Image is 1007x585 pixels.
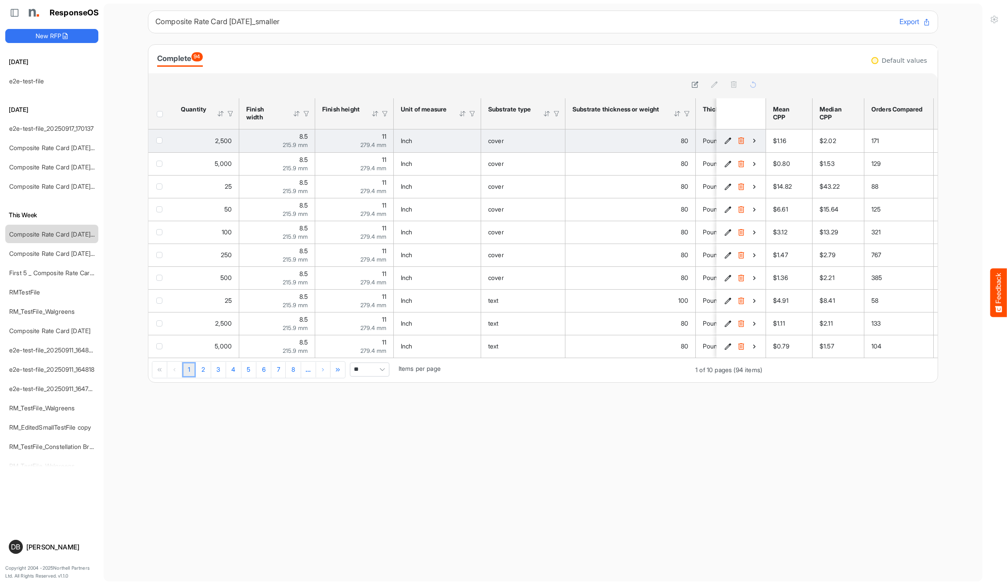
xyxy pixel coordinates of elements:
button: View [750,251,759,259]
button: Delete [737,205,745,214]
td: 7d9be736-9d08-402c-9f15-c6bfafc3df11 is template cell Column Header [716,129,767,152]
span: Pound Mass [703,251,738,258]
td: 5000 is template cell Column Header httpsnorthellcomontologiesmapping-rulesorderhasquantity [174,152,239,175]
span: $15.64 [820,205,838,213]
button: Delete [737,159,745,168]
td: 88 is template cell Column Header orders-compared [864,175,934,198]
span: Pound Mass [703,160,738,167]
td: $15.64 is template cell Column Header median-cpp [813,198,864,221]
button: View [750,182,759,191]
button: Delete [737,319,745,328]
span: 279.4 mm [360,165,386,172]
span: 215.9 mm [283,279,308,286]
span: 215.9 mm [283,233,308,240]
button: Delete [737,182,745,191]
button: Edit [723,228,732,237]
td: 8.5 is template cell Column Header httpsnorthellcomontologiesmapping-rulesmeasurementhasfinishsiz... [239,312,315,335]
a: e2e-test-file_20250911_164738 [9,385,96,392]
td: 509360d1-3478-4a60-845c-f6e1a0f82f7b is template cell Column Header [716,266,767,289]
div: Filter Icon [553,110,561,118]
a: Page 8 of 10 Pages [286,362,301,378]
button: Edit [723,319,732,328]
span: 11 [382,133,386,140]
td: 8.5 is template cell Column Header httpsnorthellcomontologiesmapping-rulesmeasurementhasfinishsiz... [239,335,315,358]
div: Unit of measure [401,105,447,113]
td: $4.91 is template cell Column Header mean-cpp [766,289,813,312]
button: Edit [723,342,732,351]
h6: [DATE] [5,105,98,115]
span: Inch [401,137,413,144]
span: 100 [222,228,232,236]
td: 8e5e5673-7402-4471-81ce-bc44a7ee7f4a is template cell Column Header [716,152,767,175]
a: Go to next pager [301,362,316,378]
td: 8.5 is template cell Column Header httpsnorthellcomontologiesmapping-rulesmeasurementhasfinishsiz... [239,244,315,266]
td: Inch is template cell Column Header httpsnorthellcomontologiesmapping-rulesmeasurementhasunitofme... [394,335,481,358]
span: 321 [871,228,881,236]
span: 500 [220,274,232,281]
a: Page 5 of 10 Pages [241,362,256,378]
td: checkbox [148,266,174,289]
td: 8.5 is template cell Column Header httpsnorthellcomontologiesmapping-rulesmeasurementhasfinishsiz... [239,289,315,312]
a: RMTestFile [9,288,40,296]
span: 215.9 mm [283,165,308,172]
td: 767 is template cell Column Header orders-compared [864,244,934,266]
td: Inch is template cell Column Header httpsnorthellcomontologiesmapping-rulesmeasurementhasunitofme... [394,221,481,244]
span: Pound Mass [703,183,738,190]
span: 11 [382,224,386,232]
td: 104 is template cell Column Header orders-compared [864,335,934,358]
span: 279.4 mm [360,141,386,148]
td: checkbox [148,152,174,175]
a: Page 3 of 10 Pages [211,362,226,378]
button: Delete [737,228,745,237]
td: 80 is template cell Column Header httpsnorthellcomontologiesmapping-rulesmaterialhasmaterialthick... [565,152,696,175]
td: 8.5 is template cell Column Header httpsnorthellcomontologiesmapping-rulesmeasurementhasfinishsiz... [239,221,315,244]
button: View [750,228,759,237]
a: Page 1 of 10 Pages [182,362,196,378]
td: checkbox [148,335,174,358]
span: 11 [382,293,386,300]
td: 58 is template cell Column Header orders-compared [864,289,934,312]
td: cover is template cell Column Header httpsnorthellcomontologiesmapping-rulesmaterialhassubstratem... [481,221,565,244]
td: 80 is template cell Column Header httpsnorthellcomontologiesmapping-rulesmaterialhasmaterialthick... [565,244,696,266]
td: b1c1c03e-2c9d-4b14-a4dd-55f3e13b4d2e is template cell Column Header [716,198,767,221]
span: cover [488,183,504,190]
h6: Composite Rate Card [DATE]_smaller [155,18,892,25]
div: Finish width [246,105,281,121]
td: 11 is template cell Column Header httpsnorthellcomontologiesmapping-rulesmeasurementhasfinishsize... [315,289,394,312]
span: 129 [871,160,881,167]
span: Pound Mass [703,274,738,281]
span: Pound Mass [703,137,738,144]
button: View [750,342,759,351]
div: Default values [882,57,927,64]
span: $1.53 [820,160,834,167]
button: Feedback [990,268,1007,317]
td: checkbox [148,175,174,198]
button: Delete [737,296,745,305]
span: cover [488,137,504,144]
td: $1.36 is template cell Column Header mean-cpp [766,266,813,289]
td: 8.5 is template cell Column Header httpsnorthellcomontologiesmapping-rulesmeasurementhasfinishsiz... [239,266,315,289]
td: checkbox [148,312,174,335]
span: 11 [382,201,386,209]
span: 125 [871,205,881,213]
span: cover [488,228,504,236]
td: cover is template cell Column Header httpsnorthellcomontologiesmapping-rulesmaterialhassubstratem... [481,152,565,175]
td: 2500 is template cell Column Header httpsnorthellcomontologiesmapping-rulesorderhasquantity [174,312,239,335]
div: Mean CPP [773,105,802,121]
span: 8.5 [299,179,308,186]
a: e2e-test-file_20250911_164818 [9,366,95,373]
td: Pound Mass is template cell Column Header httpsnorthellcomontologiesmapping-rulesmaterialhasmater... [696,129,810,152]
td: Inch is template cell Column Header httpsnorthellcomontologiesmapping-rulesmeasurementhasunitofme... [394,312,481,335]
span: 5,000 [215,160,232,167]
td: 25 is template cell Column Header httpsnorthellcomontologiesmapping-rulesorderhasquantity [174,175,239,198]
td: cover is template cell Column Header httpsnorthellcomontologiesmapping-rulesmaterialhassubstratem... [481,129,565,152]
span: 80 [681,251,688,258]
span: 8.5 [299,156,308,163]
td: 250 is template cell Column Header httpsnorthellcomontologiesmapping-rulesorderhasquantity [174,244,239,266]
button: Edit [723,136,732,145]
td: 80 is template cell Column Header httpsnorthellcomontologiesmapping-rulesmaterialhasmaterialthick... [565,221,696,244]
td: checkbox [148,198,174,221]
span: $6.61 [773,205,788,213]
button: Edit [723,159,732,168]
td: checkbox [148,244,174,266]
